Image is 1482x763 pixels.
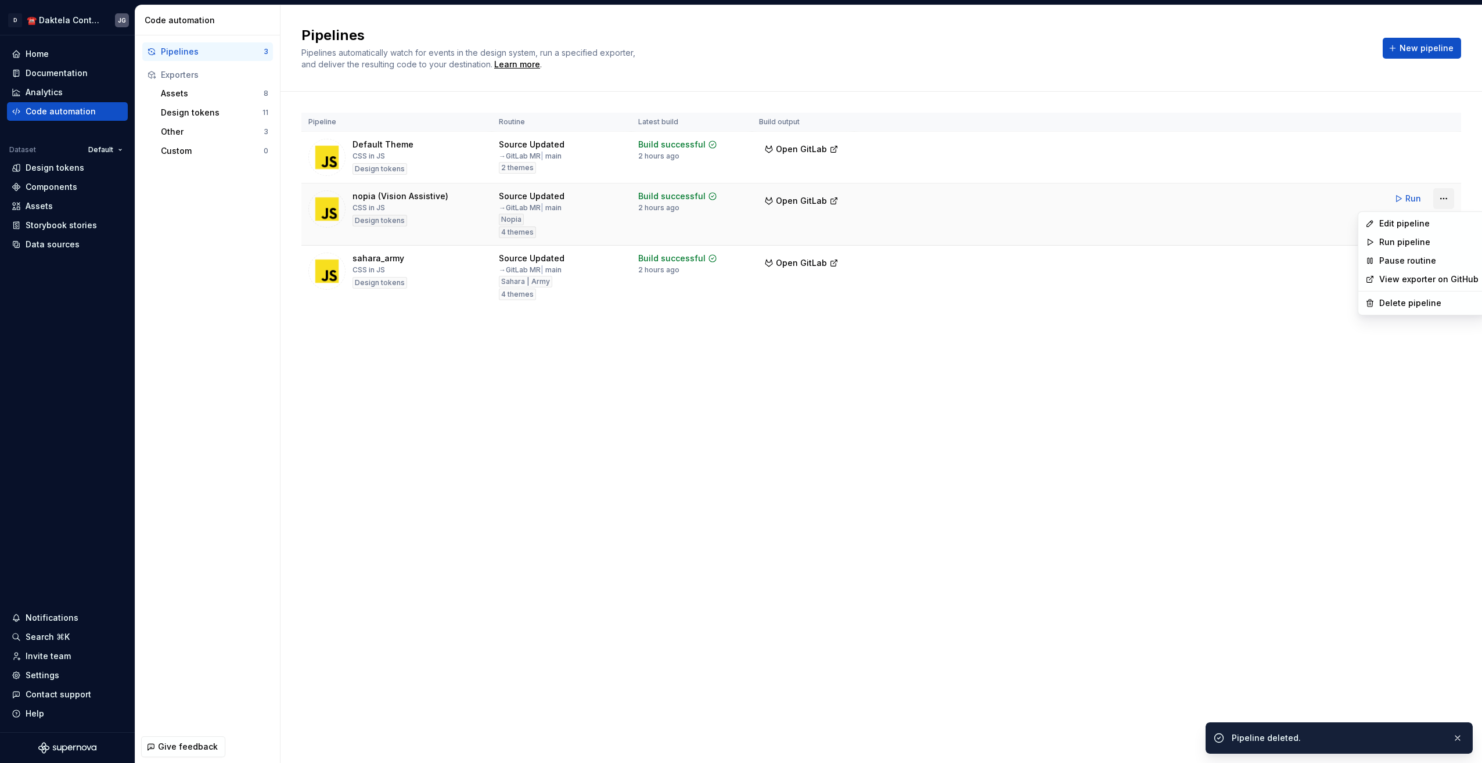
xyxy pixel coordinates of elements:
[1379,273,1479,285] a: View exporter on GitHub
[1379,236,1479,248] div: Run pipeline
[1379,218,1479,229] div: Edit pipeline
[1232,732,1443,744] div: Pipeline deleted.
[1379,255,1479,267] div: Pause routine
[1379,297,1479,309] div: Delete pipeline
